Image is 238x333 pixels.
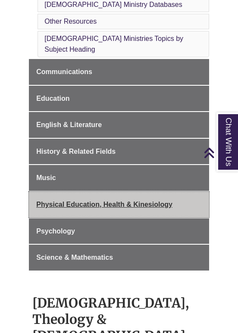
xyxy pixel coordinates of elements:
[36,121,102,128] span: English & Literature
[36,148,116,155] span: History & Related Fields
[29,192,209,218] a: Physical Education, Health & Kinesiology
[29,245,209,271] a: Science & Mathematics
[36,201,172,208] span: Physical Education, Health & Kinesiology
[29,86,209,112] a: Education
[29,112,209,138] a: English & Literature
[29,218,209,244] a: Psychology
[36,227,75,235] span: Psychology
[36,174,56,181] span: Music
[29,59,209,85] a: Communications
[29,139,209,165] a: History & Related Fields
[44,18,97,25] a: Other Resources
[36,68,92,75] span: Communications
[36,254,113,261] span: Science & Mathematics
[44,35,183,53] a: [DEMOGRAPHIC_DATA] Ministries Topics by Subject Heading
[36,95,69,102] span: Education
[204,147,236,159] a: Back to Top
[29,165,209,191] a: Music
